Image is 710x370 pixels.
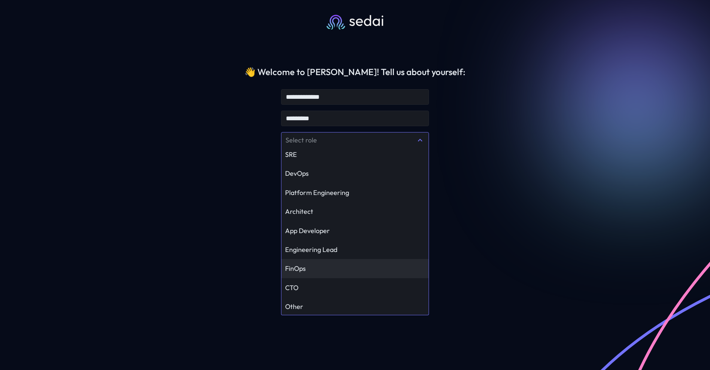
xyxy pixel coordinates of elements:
div: DevOps [285,169,425,178]
div: Architect [285,207,425,216]
div: Platform Engineering [285,188,425,197]
div: FinOps [285,264,425,273]
div: App Developer [285,226,425,235]
div: Engineering Lead [285,245,425,254]
div: Other [285,302,425,311]
div: CTO [285,283,425,292]
div: Select role [285,136,416,144]
div: SRE [285,150,425,159]
div: 👋 Welcome to [PERSON_NAME]! Tell us about yourself: [244,67,466,77]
